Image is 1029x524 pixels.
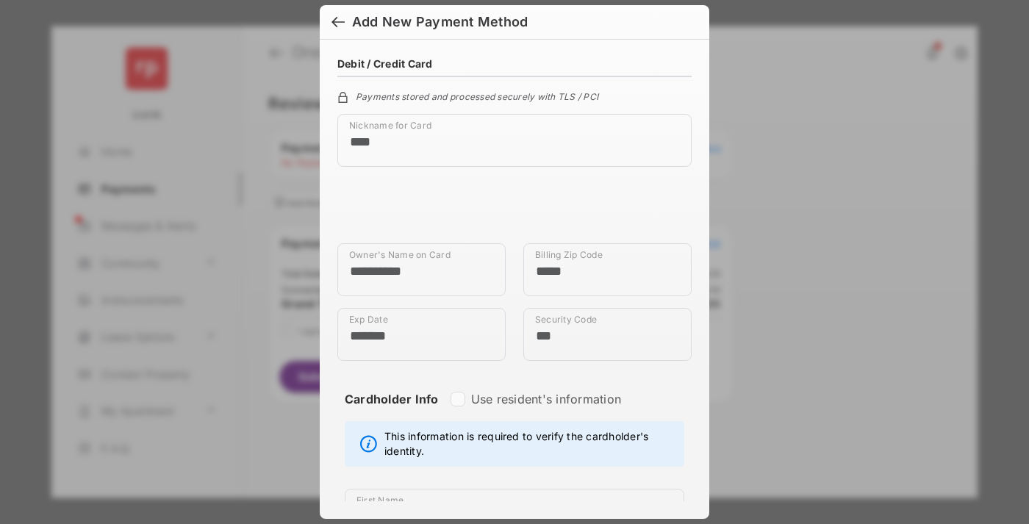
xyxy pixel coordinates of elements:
h4: Debit / Credit Card [337,57,433,70]
strong: Cardholder Info [345,392,439,433]
div: Payments stored and processed securely with TLS / PCI [337,89,692,102]
span: This information is required to verify the cardholder's identity. [384,429,676,459]
label: Use resident's information [471,392,621,406]
iframe: Credit card field [337,179,692,243]
div: Add New Payment Method [352,14,528,30]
